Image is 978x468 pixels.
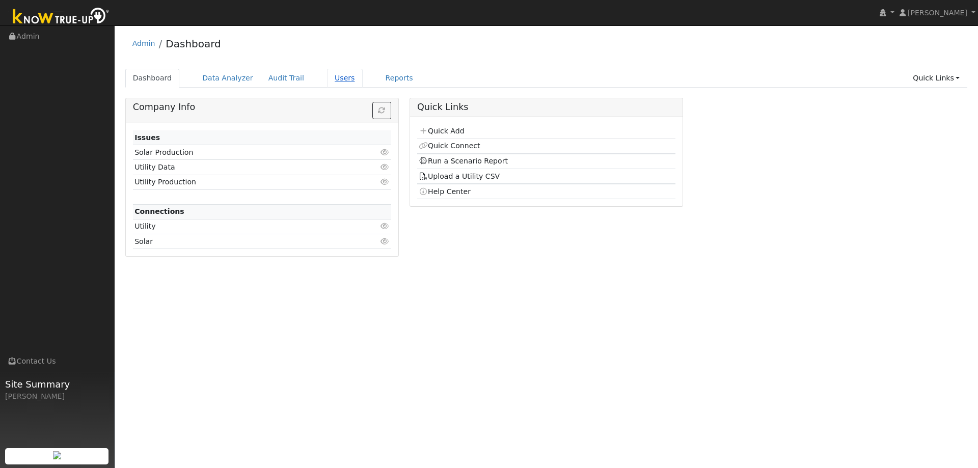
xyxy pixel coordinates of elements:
i: Click to view [381,149,390,156]
td: Utility [133,219,349,234]
img: retrieve [53,451,61,459]
span: [PERSON_NAME] [908,9,967,17]
a: Audit Trail [261,69,312,88]
a: Quick Add [419,127,464,135]
div: [PERSON_NAME] [5,391,109,402]
img: Know True-Up [8,6,115,29]
a: Upload a Utility CSV [419,172,500,180]
a: Quick Connect [419,142,480,150]
h5: Company Info [133,102,391,113]
i: Click to view [381,163,390,171]
span: Site Summary [5,377,109,391]
a: Run a Scenario Report [419,157,508,165]
a: Help Center [419,187,471,196]
strong: Issues [134,133,160,142]
a: Data Analyzer [195,69,261,88]
a: Users [327,69,363,88]
td: Solar [133,234,349,249]
td: Utility Data [133,160,349,175]
i: Click to view [381,223,390,230]
a: Admin [132,39,155,47]
a: Reports [378,69,421,88]
i: Click to view [381,238,390,245]
strong: Connections [134,207,184,215]
td: Utility Production [133,175,349,189]
a: Dashboard [166,38,221,50]
h5: Quick Links [417,102,675,113]
a: Quick Links [905,69,967,88]
td: Solar Production [133,145,349,160]
a: Dashboard [125,69,180,88]
i: Click to view [381,178,390,185]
